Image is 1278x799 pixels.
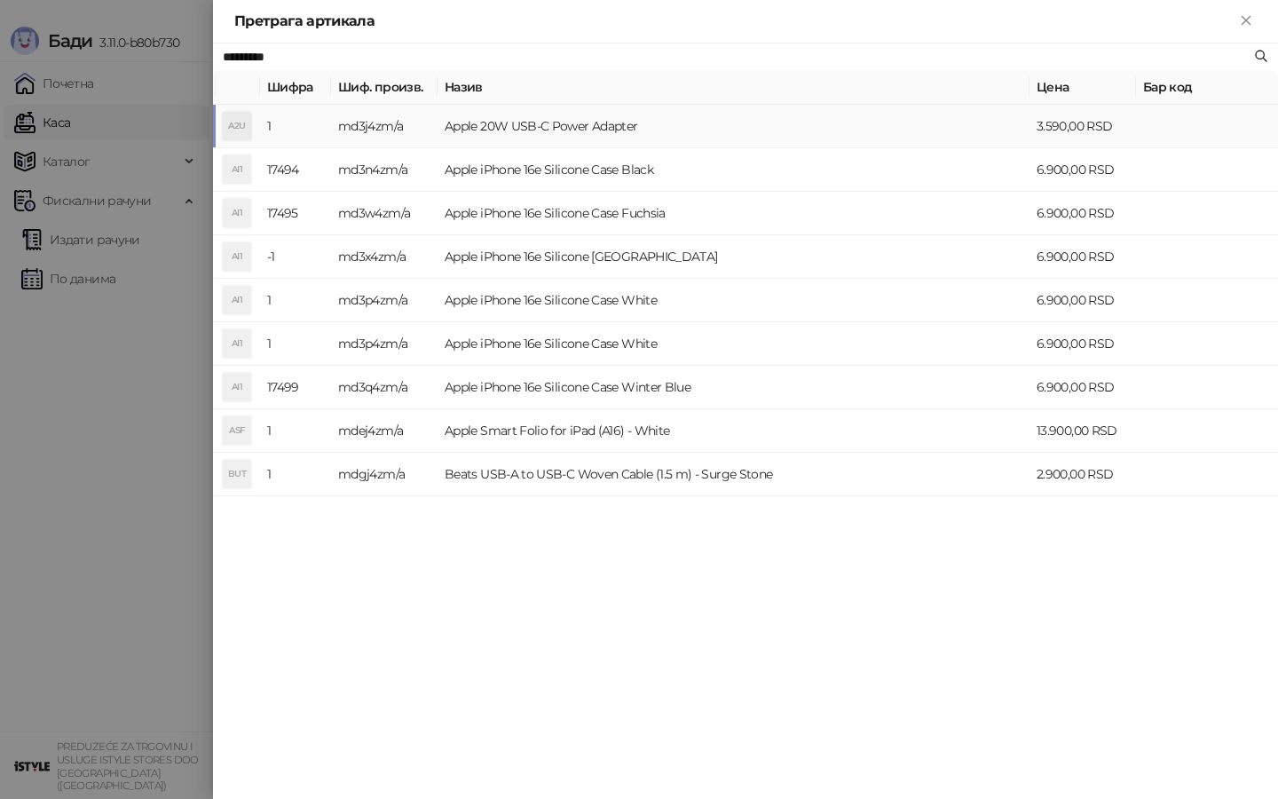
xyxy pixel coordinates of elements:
[438,366,1029,409] td: Apple iPhone 16e Silicone Case Winter Blue
[260,148,331,192] td: 17494
[331,235,438,279] td: md3x4zm/a
[331,148,438,192] td: md3n4zm/a
[1029,409,1136,453] td: 13.900,00 RSD
[331,453,438,496] td: mdgj4zm/a
[223,416,251,445] div: ASF
[1029,235,1136,279] td: 6.900,00 RSD
[331,366,438,409] td: md3q4zm/a
[260,453,331,496] td: 1
[223,286,251,314] div: AI1
[438,192,1029,235] td: Apple iPhone 16e Silicone Case Fuchsia
[438,105,1029,148] td: Apple 20W USB-C Power Adapter
[438,148,1029,192] td: Apple iPhone 16e Silicone Case Black
[1029,148,1136,192] td: 6.900,00 RSD
[223,329,251,358] div: AI1
[331,105,438,148] td: md3j4zm/a
[234,11,1235,32] div: Претрага артикала
[223,460,251,488] div: BUT
[1029,70,1136,105] th: Цена
[438,409,1029,453] td: Apple Smart Folio for iPad (A16) - White
[1029,366,1136,409] td: 6.900,00 RSD
[260,70,331,105] th: Шифра
[438,322,1029,366] td: Apple iPhone 16e Silicone Case White
[260,235,331,279] td: -1
[1235,11,1257,32] button: Close
[260,192,331,235] td: 17495
[438,279,1029,322] td: Apple iPhone 16e Silicone Case White
[438,70,1029,105] th: Назив
[260,366,331,409] td: 17499
[260,105,331,148] td: 1
[260,322,331,366] td: 1
[331,70,438,105] th: Шиф. произв.
[223,373,251,401] div: AI1
[438,453,1029,496] td: Beats USB-A to USB-C Woven Cable (1.5 m) - Surge Stone
[1029,453,1136,496] td: 2.900,00 RSD
[331,409,438,453] td: mdej4zm/a
[223,155,251,184] div: AI1
[1029,105,1136,148] td: 3.590,00 RSD
[438,235,1029,279] td: Apple iPhone 16e Silicone [GEOGRAPHIC_DATA]
[260,409,331,453] td: 1
[223,199,251,227] div: AI1
[223,242,251,271] div: AI1
[1136,70,1278,105] th: Бар код
[1029,322,1136,366] td: 6.900,00 RSD
[260,279,331,322] td: 1
[1029,279,1136,322] td: 6.900,00 RSD
[1029,192,1136,235] td: 6.900,00 RSD
[331,192,438,235] td: md3w4zm/a
[331,322,438,366] td: md3p4zm/a
[223,112,251,140] div: A2U
[331,279,438,322] td: md3p4zm/a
